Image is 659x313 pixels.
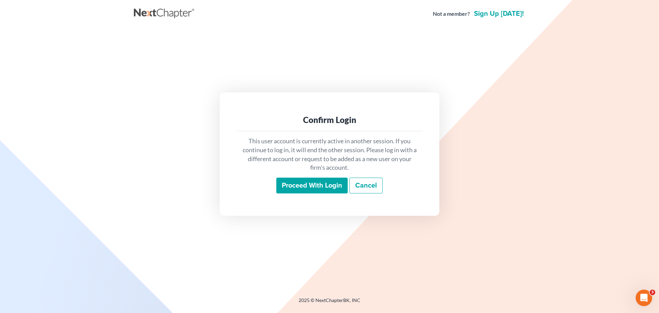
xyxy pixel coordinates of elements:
[473,10,525,17] a: Sign up [DATE]!
[134,297,525,309] div: 2025 © NextChapterBK, INC
[636,290,652,306] iframe: Intercom live chat
[242,114,417,125] div: Confirm Login
[242,137,417,172] p: This user account is currently active in another session. If you continue to log in, it will end ...
[276,178,348,193] input: Proceed with login
[349,178,383,193] a: Cancel
[650,290,655,295] span: 3
[433,10,470,18] strong: Not a member?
